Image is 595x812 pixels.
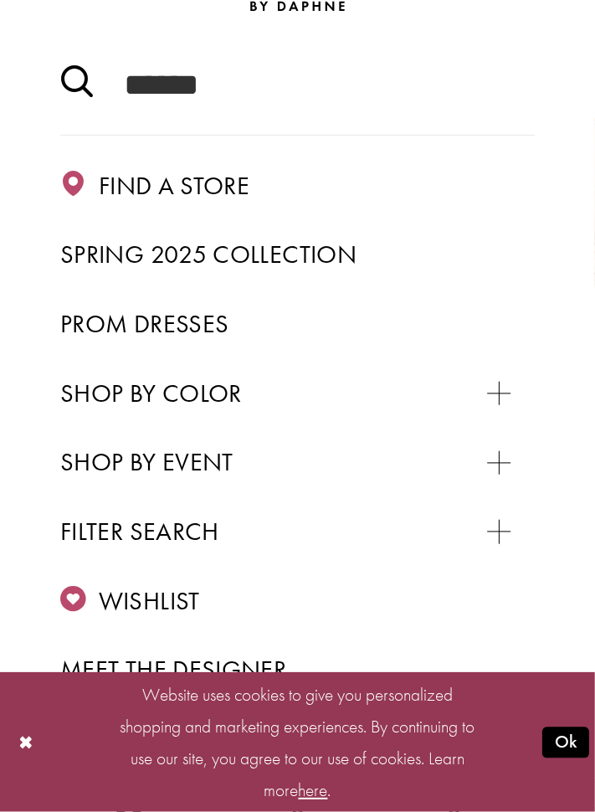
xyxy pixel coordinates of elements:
a: Wishlist [60,581,535,622]
a: Meet the designer, [PERSON_NAME]. [60,650,535,731]
span: Find a store [99,169,249,202]
button: Submit Search [60,59,93,110]
p: Website uses cookies to give you personalized shopping and marketing experiences. By continuing t... [119,679,476,806]
div: Search form [60,35,535,135]
input: Search [60,35,535,135]
button: Submit Dialog [542,727,589,758]
a: Find a store [60,166,535,207]
span: Prom Dresses [60,307,228,340]
button: Close Dialog [6,727,45,758]
a: Spring 2025 Collection [60,234,535,275]
span: Meet the designer, [PERSON_NAME]. [60,653,294,727]
span: Wishlist [99,584,200,617]
a: Prom Dresses [60,304,535,345]
a: here [299,779,328,801]
span: Spring 2025 Collection [60,238,356,270]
